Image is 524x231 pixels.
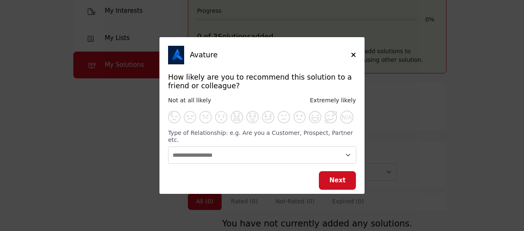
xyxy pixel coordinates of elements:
span: Extremely likely [310,97,356,104]
span: N/A [342,114,352,121]
span: Next [329,177,346,184]
select: Change Supplier Relationship [168,146,356,164]
img: Avature Logo [168,46,187,64]
h5: Avature [190,51,351,59]
button: Close [351,51,356,59]
button: Next [319,171,356,190]
span: Not at all likely [168,97,211,104]
h5: How likely are you to recommend this solution to a friend or colleague? [168,73,356,90]
button: N/A [340,111,353,124]
h6: Type of Relationship: e.g. Are you a Customer, Prospect, Partner etc. [168,130,356,144]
